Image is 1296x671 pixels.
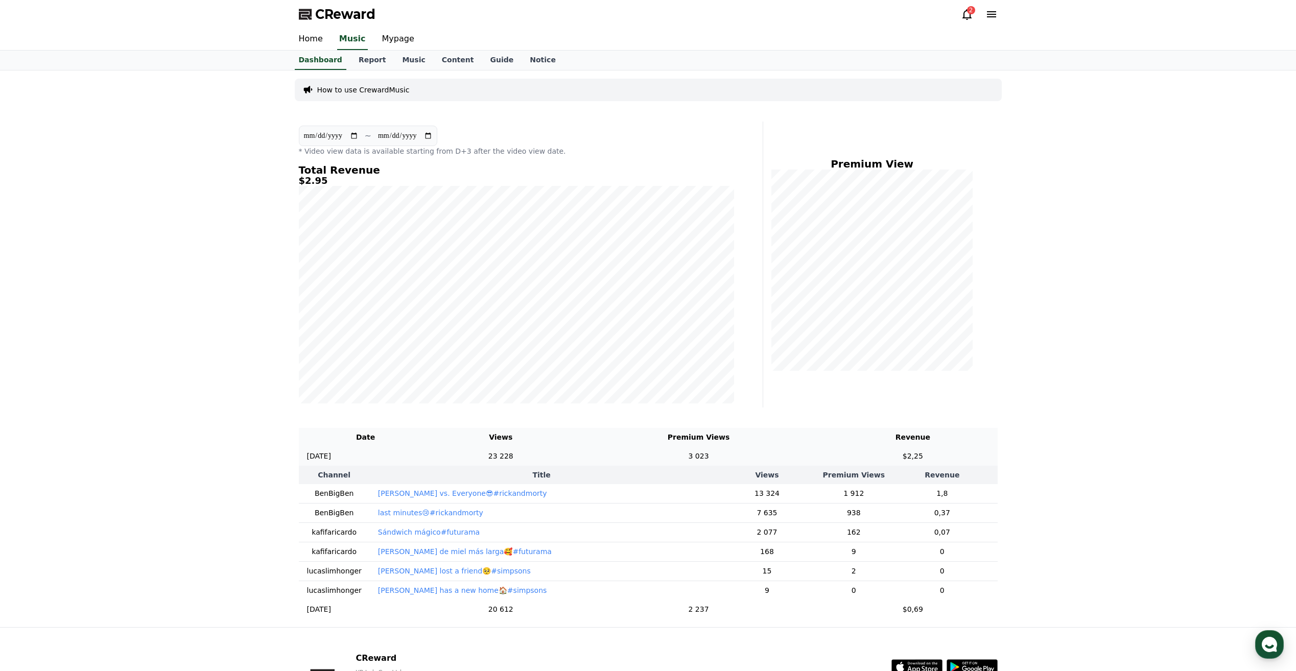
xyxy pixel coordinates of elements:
[771,158,973,170] h4: Premium View
[828,600,997,619] td: $0,69
[299,164,734,176] h4: Total Revenue
[299,542,370,561] td: kafifaricardo
[434,51,482,70] a: Content
[299,522,370,542] td: kafifaricardo
[299,466,370,484] th: Channel
[26,339,44,347] span: Home
[378,585,547,595] button: [PERSON_NAME] has a new home🏠#simpsons
[820,581,887,600] td: 0
[337,29,368,50] a: Music
[569,447,828,466] td: 3 023
[317,85,410,95] a: How to use CrewardMusic
[433,428,569,447] th: Views
[887,503,997,522] td: 0,37
[569,600,828,619] td: 2 237
[307,451,331,462] p: [DATE]
[299,581,370,600] td: lucaslimhonger
[713,503,820,522] td: 7 635
[295,51,346,70] a: Dashboard
[887,522,997,542] td: 0,07
[887,466,997,484] th: Revenue
[961,8,973,20] a: 2
[522,51,564,70] a: Notice
[132,324,196,349] a: Settings
[291,29,331,50] a: Home
[151,339,176,347] span: Settings
[433,447,569,466] td: 23 228
[378,546,552,557] button: [PERSON_NAME] de miel más larga🥰#futurama
[713,522,820,542] td: 2 077
[378,488,547,498] button: [PERSON_NAME] vs. Everyone😎#rickandmorty
[713,466,820,484] th: Views
[820,466,887,484] th: Premium Views
[374,29,422,50] a: Mypage
[365,130,371,142] p: ~
[85,340,115,348] span: Messages
[569,428,828,447] th: Premium Views
[887,581,997,600] td: 0
[378,527,480,537] button: Sándwich mágico#futurama
[887,561,997,581] td: 0
[67,324,132,349] a: Messages
[820,484,887,504] td: 1 912
[828,428,997,447] th: Revenue
[378,566,531,576] button: [PERSON_NAME] lost a friend🥺#simpsons
[713,542,820,561] td: 168
[299,503,370,522] td: BenBigBen
[887,542,997,561] td: 0
[299,176,734,186] h5: $2.95
[482,51,522,70] a: Guide
[307,604,331,615] p: [DATE]
[3,324,67,349] a: Home
[356,652,527,664] p: CReward
[713,581,820,600] td: 9
[820,522,887,542] td: 162
[887,484,997,504] td: 1,8
[299,484,370,504] td: BenBigBen
[820,542,887,561] td: 9
[315,6,375,22] span: CReward
[350,51,394,70] a: Report
[967,6,975,14] div: 2
[299,146,734,156] p: * Video view data is available starting from D+3 after the video view date.
[378,508,483,518] button: last minutes😢#rickandmorty
[370,466,714,484] th: Title
[713,484,820,504] td: 13 324
[299,428,433,447] th: Date
[433,600,569,619] td: 20 612
[820,503,887,522] td: 938
[299,6,375,22] a: CReward
[713,561,820,581] td: 15
[828,447,997,466] td: $2,25
[820,561,887,581] td: 2
[299,561,370,581] td: lucaslimhonger
[394,51,433,70] a: Music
